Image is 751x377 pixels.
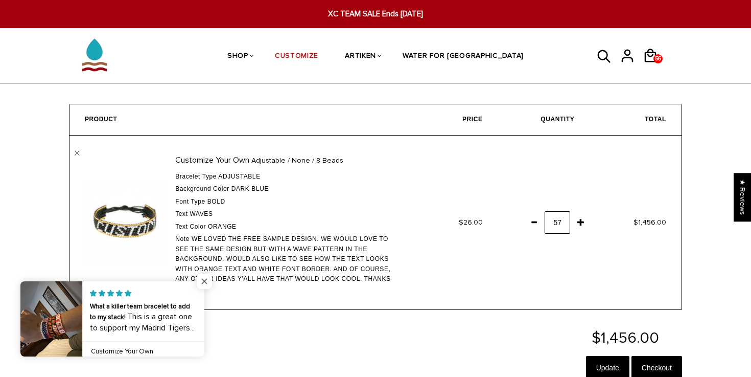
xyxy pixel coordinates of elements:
span: XC TEAM SALE Ends [DATE] [231,8,520,20]
span: WAVES [190,210,213,217]
span: $26.00 [459,218,483,227]
span: Adjustable [218,173,260,180]
span: We loved the free sample design. We would love to see the same design but with a wave pattern in ... [175,235,391,293]
a: WATER FOR [GEOGRAPHIC_DATA] [403,30,524,84]
div: Click to open Judge.me floating reviews tab [734,173,751,221]
a:  [75,151,80,156]
a: Customize Your Own [175,155,249,165]
span: Bold [207,198,225,205]
span: $1,456.00 [633,218,666,227]
span: Font Type [175,198,205,205]
span: 56 [652,52,664,66]
a: 56 [643,66,666,68]
th: Price [406,104,498,136]
span: $1,456.00 [584,328,667,347]
img: Customize Your Own [85,182,165,262]
span: Close popup widget [197,274,212,289]
th: Quantity [498,104,590,136]
th: Product [69,104,406,136]
a: ARTIKEN [345,30,376,84]
a: CUSTOMIZE [275,30,318,84]
th: Total [590,104,682,136]
span: Text Color [175,223,206,230]
span: Note [175,235,190,242]
span: Text [175,210,187,217]
span: Background color [175,185,229,192]
a: SHOP [227,30,248,84]
span: Bracelet Type [175,173,217,180]
span: Dark Blue [231,185,269,192]
span: Orange [208,223,237,230]
span: Adjustable / None / 8 Beads [251,155,343,167]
